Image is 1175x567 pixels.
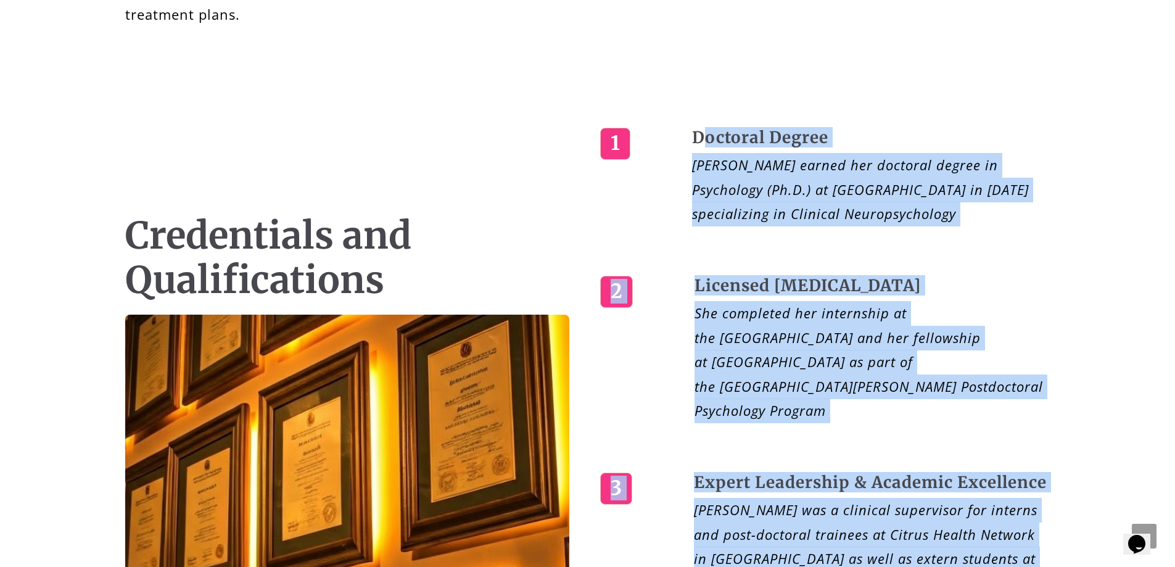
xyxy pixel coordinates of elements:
h1: Credentials and Qualifications [125,213,575,302]
h1: 2 [600,276,633,308]
em: She completed her internship at the [GEOGRAPHIC_DATA] and her fellowship at [GEOGRAPHIC_DATA] as ... [695,304,1043,420]
h1: 3 [600,473,632,505]
h1: Licensed [MEDICAL_DATA] [695,276,1050,295]
h1: Doctoral Degree [692,128,1050,147]
iframe: chat widget [1123,518,1163,555]
em: [PERSON_NAME] earned her doctoral degree in Psychology (Ph.D.) at [GEOGRAPHIC_DATA] in [DATE] spe... [692,155,1029,223]
h1: Expert Leadership & Academic Excellence [694,473,1050,492]
h1: 1 [600,128,630,160]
